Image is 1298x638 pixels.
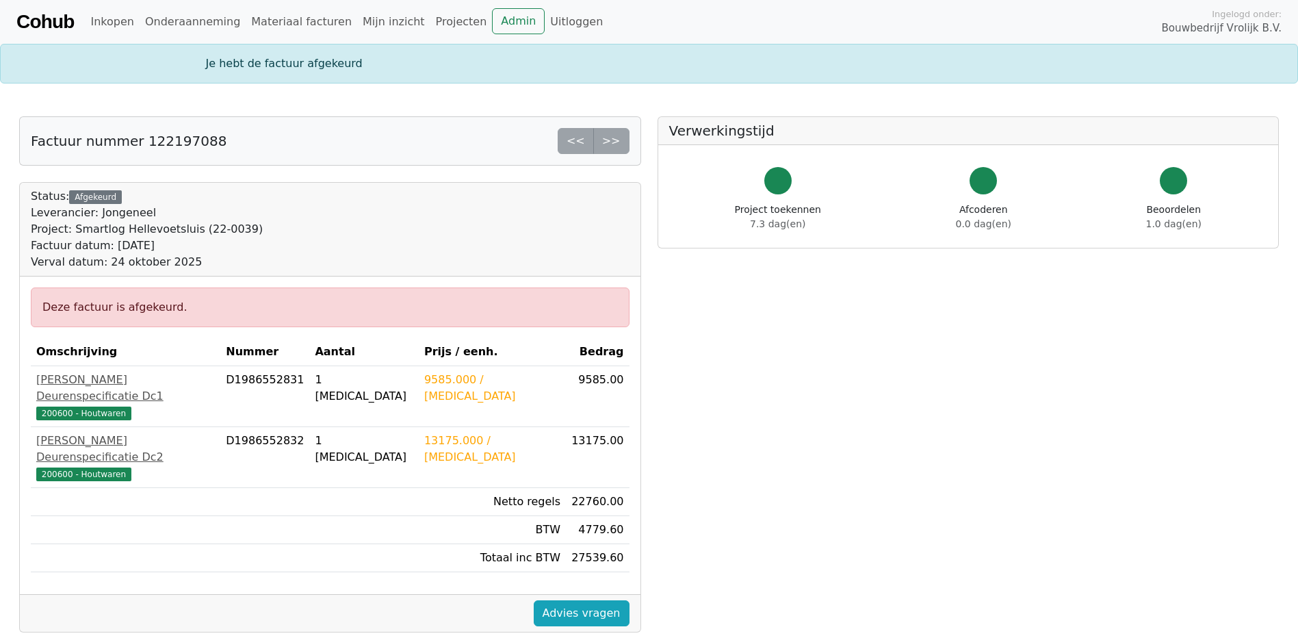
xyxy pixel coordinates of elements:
[419,338,566,366] th: Prijs / eenh.
[1146,203,1202,231] div: Beoordelen
[31,288,629,327] div: Deze factuur is afgekeurd.
[566,338,629,366] th: Bedrag
[566,544,629,572] td: 27539.60
[566,366,629,427] td: 9585.00
[1212,8,1282,21] span: Ingelogd onder:
[36,433,215,482] a: [PERSON_NAME] Deurenspecificatie Dc2200600 - Houtwaren
[36,372,215,421] a: [PERSON_NAME] Deurenspecificatie Dc1200600 - Houtwaren
[315,433,413,465] div: 1 [MEDICAL_DATA]
[430,8,493,36] a: Projecten
[309,338,418,366] th: Aantal
[1146,218,1202,229] span: 1.0 dag(en)
[198,55,1101,72] div: Je hebt de factuur afgekeurd
[31,188,263,270] div: Status:
[956,218,1011,229] span: 0.0 dag(en)
[31,338,220,366] th: Omschrijving
[31,254,263,270] div: Verval datum: 24 oktober 2025
[220,338,309,366] th: Nummer
[419,516,566,544] td: BTW
[424,372,560,405] div: 9585.000 / [MEDICAL_DATA]
[31,205,263,221] div: Leverancier: Jongeneel
[566,516,629,544] td: 4779.60
[750,218,805,229] span: 7.3 dag(en)
[419,544,566,572] td: Totaal inc BTW
[140,8,246,36] a: Onderaanneming
[566,488,629,516] td: 22760.00
[36,372,215,405] div: [PERSON_NAME] Deurenspecificatie Dc1
[735,203,821,231] div: Project toekennen
[246,8,357,36] a: Materiaal facturen
[566,427,629,488] td: 13175.00
[424,433,560,465] div: 13175.000 / [MEDICAL_DATA]
[36,407,131,420] span: 200600 - Houtwaren
[419,488,566,516] td: Netto regels
[956,203,1011,231] div: Afcoderen
[220,427,309,488] td: D1986552832
[534,600,629,626] a: Advies vragen
[36,433,215,465] div: [PERSON_NAME] Deurenspecificatie Dc2
[220,366,309,427] td: D1986552831
[357,8,430,36] a: Mijn inzicht
[16,5,74,38] a: Cohub
[31,238,263,254] div: Factuur datum: [DATE]
[31,221,263,238] div: Project: Smartlog Hellevoetsluis (22-0039)
[315,372,413,405] div: 1 [MEDICAL_DATA]
[1161,21,1282,36] span: Bouwbedrijf Vrolijk B.V.
[545,8,608,36] a: Uitloggen
[669,123,1268,139] h5: Verwerkingstijd
[85,8,139,36] a: Inkopen
[492,8,545,34] a: Admin
[69,190,121,204] div: Afgekeurd
[36,468,131,481] span: 200600 - Houtwaren
[31,133,226,149] h5: Factuur nummer 122197088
